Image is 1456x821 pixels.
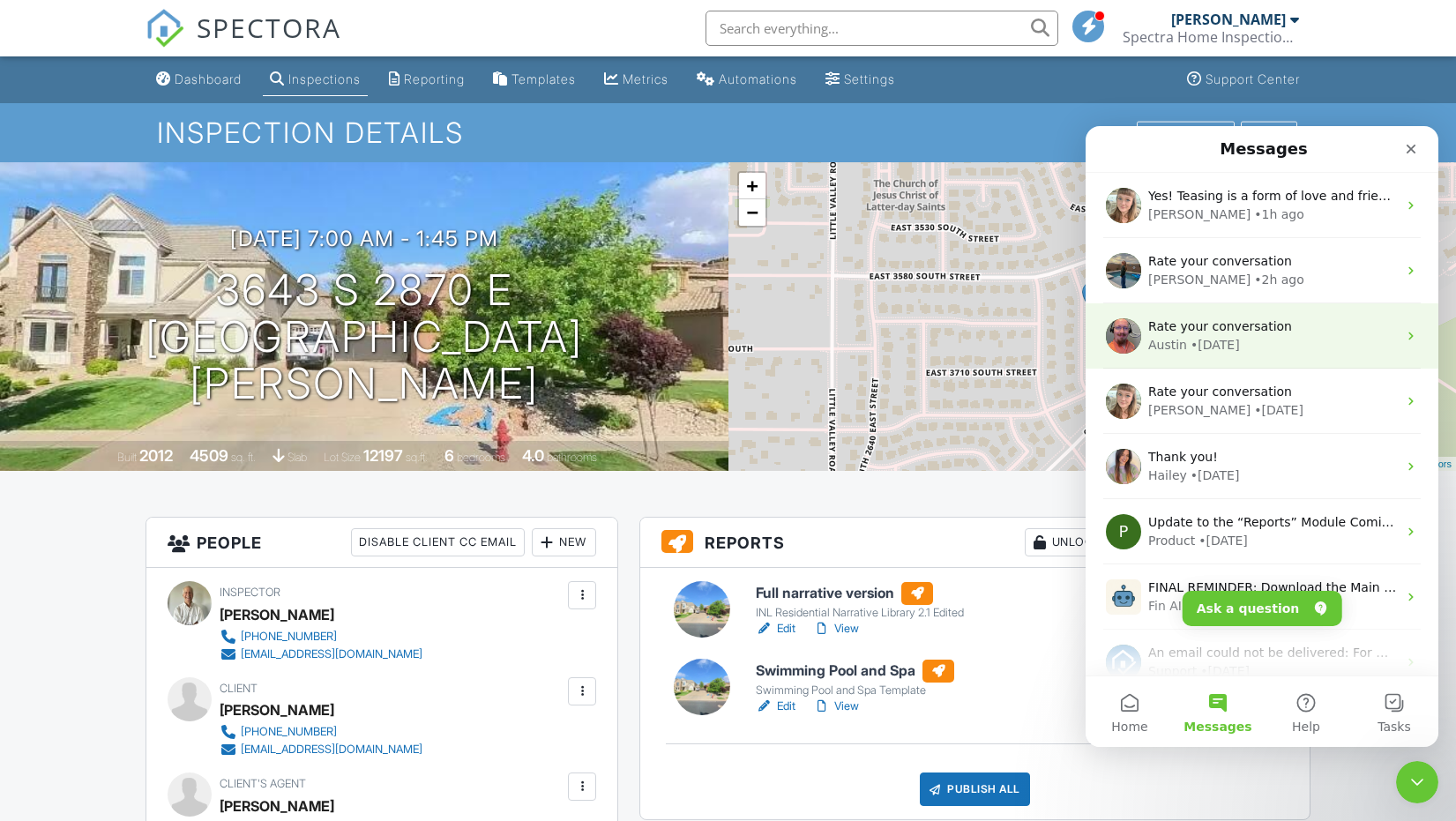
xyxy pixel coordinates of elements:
div: Spectra Home Inspection, LLC [1123,28,1299,46]
div: • [DATE] [113,406,162,424]
div: Fin AI Agent [63,471,137,489]
h3: [DATE] 7:00 am - 1:45 pm [230,227,498,250]
div: Swimming Pool and Spa Template [756,683,954,698]
span: bathrooms [547,451,597,464]
div: Client View [1137,121,1235,145]
a: Zoom in [739,173,765,199]
img: Profile image for Austin [20,192,56,228]
div: Publish All [920,772,1030,806]
div: 4.0 [522,446,544,465]
a: Support Center [1180,63,1307,96]
a: Swimming Pool and Spa Swimming Pool and Spa Template [756,660,954,698]
span: Rate your conversation [63,193,206,207]
iframe: Intercom live chat [1396,761,1438,803]
h6: Swimming Pool and Spa [756,660,954,683]
img: Marker [1082,280,1104,317]
div: Dashboard [175,71,242,86]
a: Inspections [263,63,368,96]
h3: Reports [640,518,1309,568]
span: Home [26,594,62,607]
div: Settings [844,71,895,86]
h3: People [146,518,617,568]
button: Ask a question [97,465,257,500]
a: [PHONE_NUMBER] [220,628,422,646]
div: [PERSON_NAME] [220,601,334,628]
span: Built [117,451,137,464]
div: [PERSON_NAME] [220,793,334,819]
span: Rate your conversation [63,258,206,272]
span: Messages [98,594,166,607]
div: Metrics [623,71,668,86]
div: 2012 [139,446,173,465]
a: Zoom out [739,199,765,226]
a: SPECTORA [146,24,341,61]
a: Automations (Basic) [690,63,804,96]
a: [EMAIL_ADDRESS][DOMAIN_NAME] [220,646,422,663]
div: Austin [63,210,101,228]
div: [PERSON_NAME] [63,275,165,294]
div: 4509 [190,446,228,465]
div: [PHONE_NUMBER] [241,725,337,739]
span: bedrooms [457,451,505,464]
span: sq. ft. [231,451,256,464]
span: Rate your conversation [63,128,206,142]
div: • [DATE] [105,210,154,228]
span: Tasks [292,594,325,607]
a: Dashboard [149,63,249,96]
a: Settings [818,63,902,96]
span: Client's Agent [220,777,306,790]
span: SPECTORA [197,9,341,46]
div: [PERSON_NAME] [220,697,334,723]
a: Reporting [382,63,472,96]
div: [EMAIL_ADDRESS][DOMAIN_NAME] [241,647,422,661]
span: − [746,201,758,223]
div: [EMAIL_ADDRESS][DOMAIN_NAME] [241,743,422,757]
div: [PERSON_NAME] [63,145,165,163]
h6: Full narrative version [756,582,964,605]
button: Help [176,550,265,621]
img: Profile image for Fin AI Agent [20,453,56,489]
a: [EMAIL_ADDRESS][DOMAIN_NAME] [220,741,422,758]
img: Profile image for Lydia [20,127,56,162]
img: Profile image for Support [20,519,56,554]
img: The Best Home Inspection Software - Spectora [146,9,184,48]
div: Product [63,406,109,424]
span: An email could not be delivered: For more information, view Why emails don't get delivered (Suppo... [63,519,736,534]
a: Full narrative version INL Residential Narrative Library 2.1 Edited [756,582,964,621]
div: [PHONE_NUMBER] [241,630,337,644]
div: Reporting [404,71,465,86]
div: Inspections [288,71,361,86]
div: Automations [719,71,797,86]
div: More [1241,121,1298,145]
span: sq.ft. [406,451,428,464]
input: Search everything... [706,11,1058,46]
div: Templates [511,71,576,86]
span: Yes! Teasing is a form of love and friendship in my world, so I will take that as a high complime... [63,63,697,77]
h1: Inspection Details [157,117,1299,148]
a: Edit [756,620,795,638]
div: • [DATE] [168,275,218,294]
div: • 2h ago [168,145,219,163]
a: Templates [486,63,583,96]
span: Lot Size [324,451,361,464]
div: • [DATE] [115,536,164,555]
span: + [746,175,758,197]
a: View [813,698,859,715]
div: Profile image for Product [20,388,56,423]
a: Edit [756,698,795,715]
div: [PERSON_NAME] [63,79,165,98]
div: Support [63,536,111,555]
div: 6 [444,446,454,465]
span: Help [206,594,235,607]
div: Support Center [1206,71,1300,86]
span: Client [220,682,258,695]
button: Tasks [265,550,353,621]
a: View [813,620,859,638]
span: Inspector [220,586,280,599]
span: slab [287,451,307,464]
div: 12197 [363,446,403,465]
div: • 1h ago [168,79,219,98]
